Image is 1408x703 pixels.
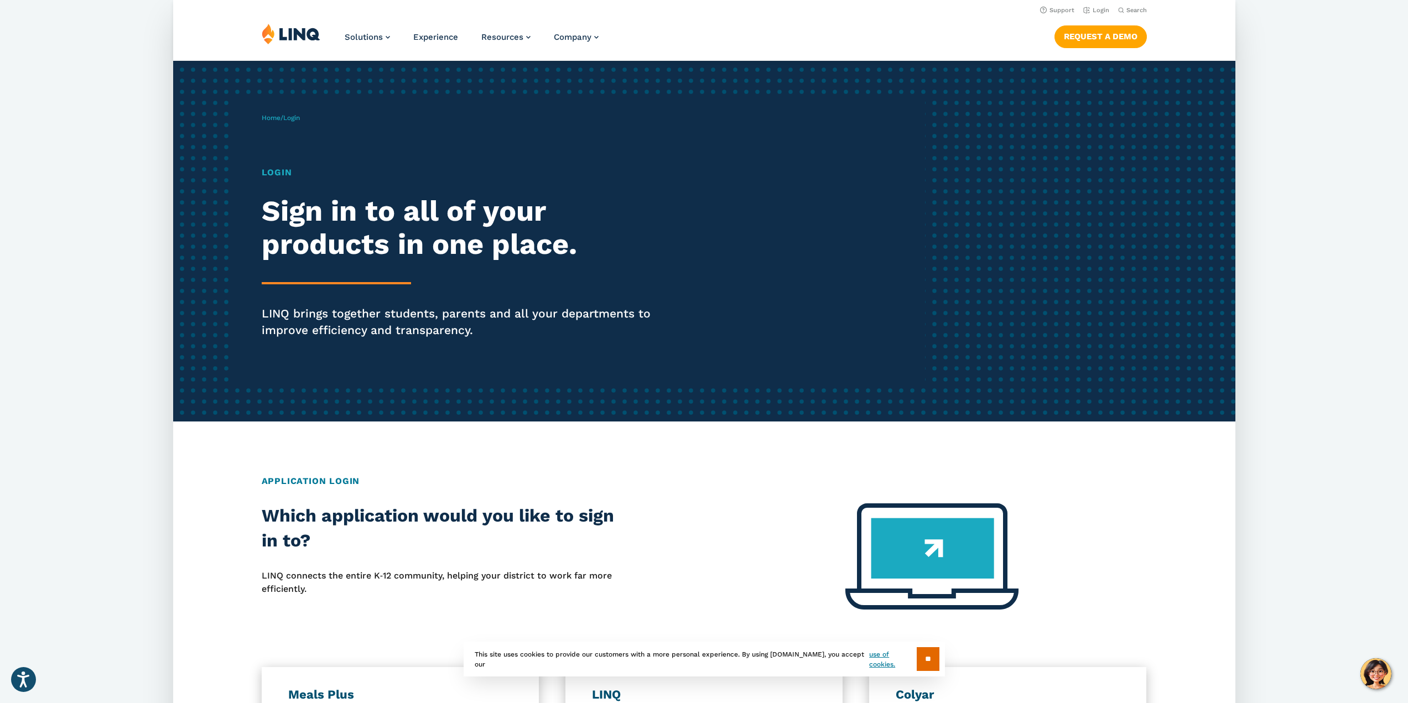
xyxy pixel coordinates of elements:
span: Company [554,32,591,42]
a: use of cookies. [869,649,916,669]
nav: Utility Navigation [173,3,1235,15]
span: Solutions [345,32,383,42]
button: Hello, have a question? Let’s chat. [1360,658,1391,689]
nav: Button Navigation [1054,23,1146,48]
h3: LINQ [592,687,816,702]
div: This site uses cookies to provide our customers with a more personal experience. By using [DOMAIN... [464,642,945,676]
p: LINQ connects the entire K‑12 community, helping your district to work far more efficiently. [262,569,615,596]
h2: Application Login [262,475,1147,488]
h1: Login [262,166,671,179]
nav: Primary Navigation [345,23,599,60]
h3: Colyar [896,687,1120,702]
a: Solutions [345,32,390,42]
img: LINQ | K‑12 Software [262,23,320,44]
span: Login [283,114,300,122]
a: Company [554,32,599,42]
a: Experience [413,32,458,42]
a: Home [262,114,280,122]
button: Open Search Bar [1118,6,1146,14]
a: Support [1040,7,1074,14]
p: LINQ brings together students, parents and all your departments to improve efficiency and transpa... [262,305,671,339]
h3: Meals Plus [288,687,512,702]
h2: Sign in to all of your products in one place. [262,195,671,261]
h2: Which application would you like to sign in to? [262,503,615,554]
a: Request a Demo [1054,25,1146,48]
a: Resources [481,32,531,42]
span: / [262,114,300,122]
a: Login [1083,7,1109,14]
span: Resources [481,32,523,42]
span: Search [1126,7,1146,14]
